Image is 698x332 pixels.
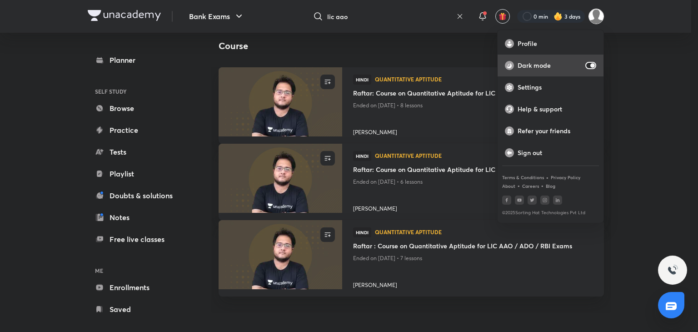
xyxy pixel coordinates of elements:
[498,120,603,142] a: Refer your friends
[498,33,603,55] a: Profile
[502,183,515,189] a: About
[518,149,596,157] p: Sign out
[502,175,544,180] a: Terms & Conditions
[551,175,580,180] a: Privacy Policy
[498,76,603,98] a: Settings
[522,183,539,189] a: Careers
[518,61,582,70] p: Dark mode
[546,183,555,189] a: Blog
[517,181,520,190] div: •
[502,210,599,216] p: © 2025 Sorting Hat Technologies Pvt Ltd
[518,40,596,48] p: Profile
[518,83,596,91] p: Settings
[546,173,549,181] div: •
[541,181,544,190] div: •
[498,98,603,120] a: Help & support
[518,105,596,113] p: Help & support
[518,127,596,135] p: Refer your friends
